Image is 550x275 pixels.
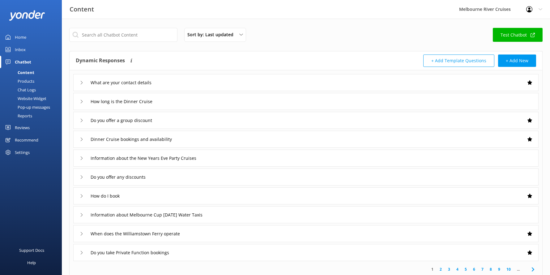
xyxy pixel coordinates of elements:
[76,55,125,67] h4: Dynamic Responses
[15,56,31,68] div: Chatbot
[495,266,503,272] a: 9
[4,111,62,120] a: Reports
[4,68,62,77] a: Content
[4,68,34,77] div: Content
[4,94,62,103] a: Website Widget
[15,146,30,159] div: Settings
[437,266,445,272] a: 2
[4,85,62,94] a: Chat Logs
[69,28,177,42] input: Search all Chatbot Content
[4,111,32,120] div: Reports
[423,55,494,67] button: + Add Template Questions
[4,77,34,85] div: Products
[15,134,38,146] div: Recommend
[4,103,62,111] a: Pop-up messages
[187,31,237,38] span: Sort by: Last updated
[487,266,495,272] a: 8
[514,266,523,272] span: ...
[4,103,50,111] div: Pop-up messages
[503,266,514,272] a: 10
[15,43,26,56] div: Inbox
[470,266,478,272] a: 6
[462,266,470,272] a: 5
[4,85,36,94] div: Chat Logs
[4,94,46,103] div: Website Widget
[9,10,45,20] img: yonder-white-logo.png
[493,28,543,42] a: Test Chatbot
[27,256,36,269] div: Help
[478,266,487,272] a: 7
[19,244,44,256] div: Support Docs
[453,266,462,272] a: 4
[15,31,26,43] div: Home
[445,266,453,272] a: 3
[15,121,30,134] div: Reviews
[428,266,437,272] a: 1
[4,77,62,85] a: Products
[498,55,536,67] button: + Add New
[70,4,94,14] h3: Content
